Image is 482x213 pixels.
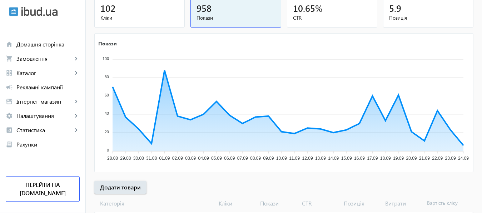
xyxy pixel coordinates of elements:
tspan: 13.09 [315,156,326,161]
tspan: 05.09 [211,156,222,161]
mat-icon: keyboard_arrow_right [73,127,80,134]
tspan: 19.09 [393,156,404,161]
span: CTR [293,14,371,21]
tspan: 14.09 [328,156,339,161]
tspan: 29.08 [120,156,131,161]
tspan: 28.08 [107,156,118,161]
span: 958 [197,2,212,14]
tspan: 02.09 [172,156,183,161]
tspan: 40 [105,111,109,115]
mat-icon: keyboard_arrow_right [73,69,80,76]
span: Налаштування [16,112,73,119]
span: Замовлення [16,55,73,62]
mat-icon: receipt_long [6,141,13,148]
tspan: 10.09 [276,156,287,161]
mat-icon: shopping_cart [6,55,13,62]
tspan: 15.09 [341,156,352,161]
tspan: 20.09 [406,156,417,161]
tspan: 30.08 [133,156,144,161]
tspan: 22.09 [432,156,443,161]
tspan: 16.09 [354,156,365,161]
mat-icon: analytics [6,127,13,134]
text: Покази [98,40,117,46]
span: Вартість кліку [424,199,466,207]
tspan: 24.09 [458,156,469,161]
tspan: 0 [107,148,109,152]
tspan: 12.09 [302,156,313,161]
tspan: 11.09 [289,156,300,161]
img: ibud.svg [9,7,18,16]
tspan: 60 [105,93,109,97]
span: Каталог [16,69,73,76]
span: Додати товари [100,183,141,191]
mat-icon: grid_view [6,69,13,76]
span: 5.9 [389,2,401,14]
span: % [315,2,323,14]
tspan: 03.09 [185,156,196,161]
tspan: 06.09 [224,156,235,161]
span: Витрати [382,199,424,207]
mat-icon: storefront [6,98,13,105]
span: Статистика [16,127,73,134]
tspan: 21.09 [419,156,430,161]
span: Рахунки [16,141,80,148]
span: Кліки [216,199,258,207]
a: Перейти на [DOMAIN_NAME] [6,176,80,202]
mat-icon: home [6,41,13,48]
mat-icon: keyboard_arrow_right [73,112,80,119]
span: Позиція [389,14,467,21]
tspan: 100 [103,56,109,60]
span: CTR [299,199,341,207]
img: ibud_text.svg [21,7,58,16]
span: Категорія [94,199,216,207]
span: 10.65 [293,2,315,14]
tspan: 31.08 [146,156,157,161]
tspan: 08.09 [250,156,261,161]
span: Кліки [100,14,179,21]
tspan: 01.09 [159,156,170,161]
mat-icon: keyboard_arrow_right [73,55,80,62]
tspan: 18.09 [380,156,391,161]
tspan: 09.09 [263,156,274,161]
span: 102 [100,2,115,14]
tspan: 20 [105,130,109,134]
tspan: 17.09 [367,156,378,161]
span: Домашня сторінка [16,41,80,48]
mat-icon: settings [6,112,13,119]
tspan: 80 [105,75,109,79]
mat-icon: campaign [6,84,13,91]
tspan: 04.09 [198,156,209,161]
span: Покази [257,199,299,207]
button: Додати товари [94,181,146,194]
tspan: 23.09 [445,156,456,161]
span: Рекламні кампанії [16,84,80,91]
mat-icon: keyboard_arrow_right [73,98,80,105]
span: Позиція [341,199,383,207]
span: Покази [197,14,275,21]
tspan: 07.09 [237,156,248,161]
span: Інтернет-магазин [16,98,73,105]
